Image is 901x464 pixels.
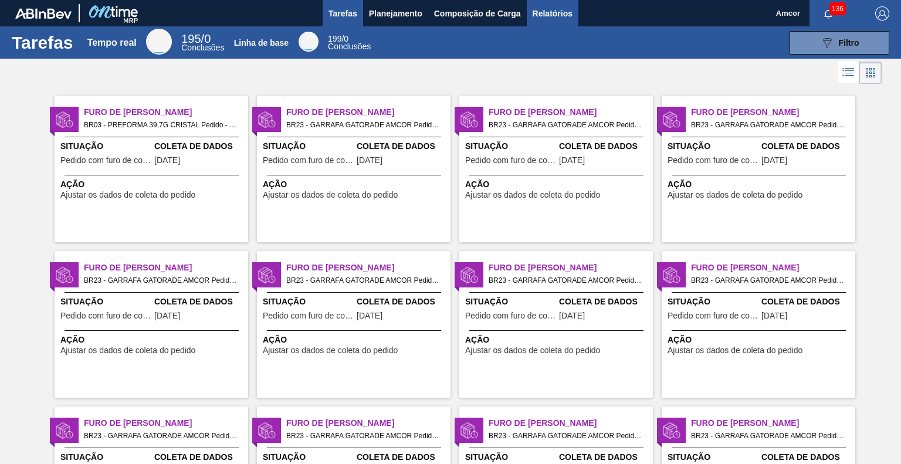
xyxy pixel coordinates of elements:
span: Pedido com furo de coleta [263,311,354,320]
span: BR23 - GARRAFA GATORADE AMCOR Pedido - 1970900 [489,118,643,131]
span: Coleta de Dados [357,451,448,463]
span: 14/07/2025 [154,311,180,320]
font: Coleta de Dados [154,141,233,151]
font: [DATE] [761,155,787,165]
font: Ajustar os dados de coleta do pedido [60,346,195,355]
font: Pedido com furo de coleta [668,155,763,165]
img: status [663,422,680,439]
span: Coleta de Dados [154,140,245,153]
font: [DATE] [559,155,585,165]
font: Ajustar os dados de coleta do pedido [263,190,398,199]
span: Furo de Coleta [489,262,653,274]
font: Furo de [PERSON_NAME] [84,263,192,272]
font: Situação [263,141,306,151]
font: Pedido com furo de coleta [668,311,763,320]
span: BR23 - GARRAFA GATORADE AMCOR Pedido - 1984951 [489,429,643,442]
font: Situação [465,452,508,462]
span: Furo de Coleta [84,106,248,118]
font: Situação [60,141,103,151]
span: BR23 - GARRAFA GATORADE AMCOR Pedido - 1970902 [84,274,239,287]
div: Tempo real [181,34,224,52]
font: Furo de [PERSON_NAME] [286,418,394,428]
font: Ação [668,335,692,344]
font: [DATE] [761,311,787,320]
img: status [258,111,276,128]
span: BR23 - GARRAFA GATORADE AMCOR Pedido - 1984954 [84,429,239,442]
span: Coleta de Dados [559,140,650,153]
font: Pedido com furo de coleta [465,155,561,165]
font: Coleta de Dados [559,297,638,306]
font: Coleta de Dados [761,297,840,306]
img: status [258,422,276,439]
span: BR03 - PREFORMA 39,7G CRISTAL Pedido - 1993193 [84,118,239,131]
font: Coleta de Dados [559,141,638,151]
span: Situação [465,451,556,463]
font: Ajustar os dados de coleta do pedido [668,190,802,199]
span: Furo de Coleta [286,417,450,429]
img: status [258,266,276,284]
font: Conclusões [181,43,224,52]
span: Pedido com furo de coleta [668,311,758,320]
font: Ação [60,335,84,344]
span: 195 [181,32,201,45]
font: Situação [60,452,103,462]
span: 14/07/2025 [559,156,585,165]
span: 14/07/2025 [357,156,382,165]
font: 0 [204,32,211,45]
font: Ajustar os dados de coleta do pedido [60,190,195,199]
span: 13/07/2025 [559,311,585,320]
font: Coleta de Dados [154,297,233,306]
font: Pedido com furo de coleta [60,311,156,320]
span: BR23 - GARRAFA GATORADE AMCOR Pedido - 1984950 [286,429,441,442]
font: Ajustar os dados de coleta do pedido [465,346,600,355]
font: Coleta de Dados [357,297,435,306]
font: [DATE] [154,311,180,320]
font: Coleta de Dados [154,452,233,462]
font: Pedido com furo de coleta [465,311,561,320]
font: Ação [263,335,287,344]
font: Situação [60,297,103,306]
span: Situação [60,296,151,308]
div: Linha de base [299,32,319,52]
font: BR23 - GARRAFA GATORADE AMCOR Pedido - 1970901 [691,121,874,129]
font: Coleta de Dados [357,452,435,462]
span: Furo de Coleta [691,417,855,429]
span: Situação [465,296,556,308]
span: Coleta de Dados [154,451,245,463]
img: status [663,266,680,284]
font: Pedido com furo de coleta [263,311,358,320]
font: Ajustar os dados de coleta do pedido [465,190,600,199]
img: status [460,266,478,284]
span: 14/07/2025 [761,156,787,165]
img: Sair [875,6,889,21]
span: Situação [465,140,556,153]
font: Linha de base [234,38,289,48]
font: Ação [668,179,692,189]
img: status [56,266,73,284]
font: 136 [832,5,844,13]
font: Situação [668,452,710,462]
span: Coleta de Dados [761,296,852,308]
font: Ação [60,179,84,189]
font: BR23 - GARRAFA GATORADE AMCOR Pedido - 1988892 [691,276,874,285]
font: / [341,34,344,43]
font: BR23 - GARRAFA GATORADE AMCOR Pedido - 1970902 [84,276,267,285]
span: Furo de Coleta [286,106,450,118]
font: [DATE] [357,311,382,320]
font: Ajustar os dados de coleta do pedido [263,346,398,355]
span: Situação [668,296,758,308]
span: Situação [263,140,354,153]
font: BR23 - GARRAFA GATORADE AMCOR Pedido - 1970900 [489,121,672,129]
font: Coleta de Dados [559,452,638,462]
font: Furo de [PERSON_NAME] [691,418,799,428]
font: BR23 - GARRAFA GATORADE AMCOR Pedido - 1984950 [286,432,469,440]
font: BR23 - GARRAFA GATORADE AMCOR Pedido - 1970899 [286,121,469,129]
font: Tempo real [87,38,137,48]
font: Coleta de Dados [761,141,840,151]
font: Furo de [PERSON_NAME] [489,263,597,272]
font: Furo de [PERSON_NAME] [286,263,394,272]
img: status [56,422,73,439]
font: Ação [465,335,489,344]
font: Furo de [PERSON_NAME] [691,263,799,272]
font: / [201,32,205,45]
